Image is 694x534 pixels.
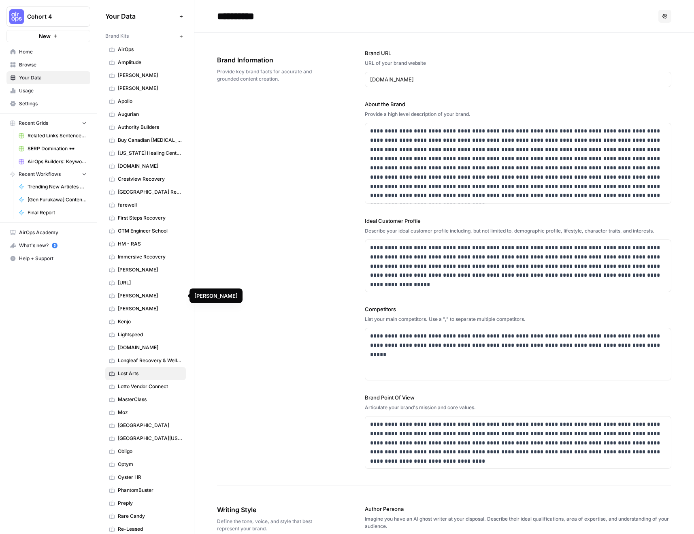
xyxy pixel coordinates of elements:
[105,43,186,56] a: AirOps
[118,292,182,299] span: [PERSON_NAME]
[6,45,90,58] a: Home
[105,432,186,445] a: [GEOGRAPHIC_DATA][US_STATE]
[105,250,186,263] a: Immersive Recovery
[105,160,186,173] a: [DOMAIN_NAME]
[118,525,182,533] span: Re-Leased
[118,188,182,196] span: [GEOGRAPHIC_DATA] Recovery
[118,240,182,248] span: HM - RAS
[105,510,186,523] a: Rare Candy
[105,56,186,69] a: Amplitude
[365,217,672,225] label: Ideal Customer Profile
[105,121,186,134] a: Authority Builders
[118,500,182,507] span: Preply
[19,229,87,236] span: AirOps Academy
[217,505,319,515] span: Writing Style
[118,98,182,105] span: Apollo
[19,171,61,178] span: Recent Workflows
[39,32,51,40] span: New
[194,292,238,300] div: [PERSON_NAME]
[105,380,186,393] a: Lotto Vendor Connect
[118,111,182,118] span: Augurian
[118,150,182,157] span: [US_STATE] Healing Centers
[118,46,182,53] span: AirOps
[15,206,90,219] a: Final Report
[105,263,186,276] a: [PERSON_NAME]
[19,61,87,68] span: Browse
[365,100,672,108] label: About the Brand
[15,193,90,206] a: [Gen Furukawa] Content Creation Power Agent Workflow
[217,68,319,83] span: Provide key brand facts for accurate and grounded content creation.
[118,318,182,325] span: Kenjo
[105,445,186,458] a: Obligo
[28,196,87,203] span: [Gen Furukawa] Content Creation Power Agent Workflow
[365,60,672,67] div: URL of your brand website
[118,422,182,429] span: [GEOGRAPHIC_DATA]
[365,305,672,313] label: Competitors
[28,145,87,152] span: SERP Domination 🕶️
[118,513,182,520] span: Rare Candy
[118,474,182,481] span: Oyster HR
[105,302,186,315] a: [PERSON_NAME]
[105,237,186,250] a: HM - RAS
[28,209,87,216] span: Final Report
[118,331,182,338] span: Lightspeed
[105,173,186,186] a: Crestview Recovery
[118,357,182,364] span: Longleaf Recovery & Wellness
[105,211,186,224] a: First Steps Recovery
[105,341,186,354] a: [DOMAIN_NAME]
[365,515,672,530] div: Imagine you have an AI ghost writer at your disposal. Describe their ideal qualifications, area o...
[118,227,182,235] span: GTM Engineer School
[118,124,182,131] span: Authority Builders
[118,461,182,468] span: Optym
[6,168,90,180] button: Recent Workflows
[105,224,186,237] a: GTM Engineer School
[365,111,672,118] div: Provide a high level description of your brand.
[217,55,319,65] span: Brand Information
[15,142,90,155] a: SERP Domination 🕶️
[15,155,90,168] a: AirOps Builders: Keyword -> Content Brief -> Article
[118,448,182,455] span: Obligo
[19,100,87,107] span: Settings
[105,484,186,497] a: PhantomBuster
[118,344,182,351] span: [DOMAIN_NAME]
[9,9,24,24] img: Cohort 4 Logo
[217,518,319,532] span: Define the tone, voice, and style that best represent your brand.
[118,175,182,183] span: Crestview Recovery
[105,32,129,40] span: Brand Kits
[19,74,87,81] span: Your Data
[28,158,87,165] span: AirOps Builders: Keyword -> Content Brief -> Article
[15,129,90,142] a: Related Links Sentence Creation Flow
[28,183,87,190] span: Trending New Articles Sentence
[105,406,186,419] a: Moz
[118,59,182,66] span: Amplitude
[6,58,90,71] a: Browse
[19,255,87,262] span: Help + Support
[105,108,186,121] a: Augurian
[105,497,186,510] a: Preply
[118,279,182,286] span: [URL]
[105,82,186,95] a: [PERSON_NAME]
[105,328,186,341] a: Lightspeed
[370,75,666,83] input: www.sundaysoccer.com
[19,87,87,94] span: Usage
[6,84,90,97] a: Usage
[28,132,87,139] span: Related Links Sentence Creation Flow
[27,13,76,21] span: Cohort 4
[105,419,186,432] a: [GEOGRAPHIC_DATA]
[105,393,186,406] a: MasterClass
[6,252,90,265] button: Help + Support
[118,266,182,273] span: [PERSON_NAME]
[105,11,176,21] span: Your Data
[118,435,182,442] span: [GEOGRAPHIC_DATA][US_STATE]
[105,367,186,380] a: Lost Arts
[118,253,182,261] span: Immersive Recovery
[118,383,182,390] span: Lotto Vendor Connect
[105,458,186,471] a: Optym
[365,227,672,235] div: Describe your ideal customer profile including, but not limited to, demographic profile, lifestyl...
[105,471,186,484] a: Oyster HR
[6,226,90,239] a: AirOps Academy
[19,48,87,56] span: Home
[6,30,90,42] button: New
[118,137,182,144] span: Buy Canadian [MEDICAL_DATA]
[118,201,182,209] span: farewell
